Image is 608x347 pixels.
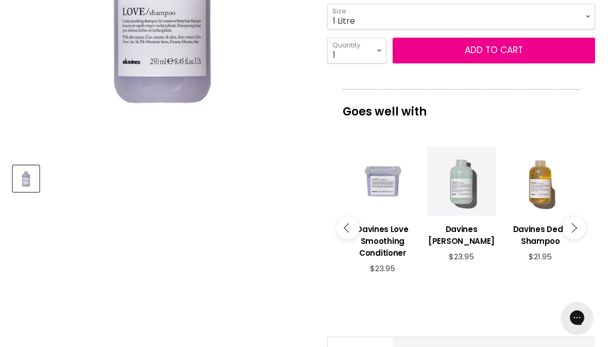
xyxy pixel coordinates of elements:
[556,299,598,337] iframe: Gorgias live chat messenger
[427,216,496,252] a: View product:Davines Melu Shampoo
[427,223,496,247] h3: Davines [PERSON_NAME]
[449,251,474,262] span: $23.95
[327,38,386,63] select: Quantity
[343,89,580,123] p: Goes well with
[465,44,523,56] span: Add to cart
[11,162,314,192] div: Product thumbnails
[529,251,552,262] span: $21.95
[14,167,38,191] img: Davines Love Smoothing Shampoo
[348,223,417,259] h3: Davines Love Smoothing Conditioner
[13,166,39,192] button: Davines Love Smoothing Shampoo
[370,263,395,274] span: $23.95
[393,38,595,63] button: Add to cart
[506,223,575,247] h3: Davines Dede Shampoo
[348,216,417,264] a: View product:Davines Love Smoothing Conditioner
[506,216,575,252] a: View product:Davines Dede Shampoo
